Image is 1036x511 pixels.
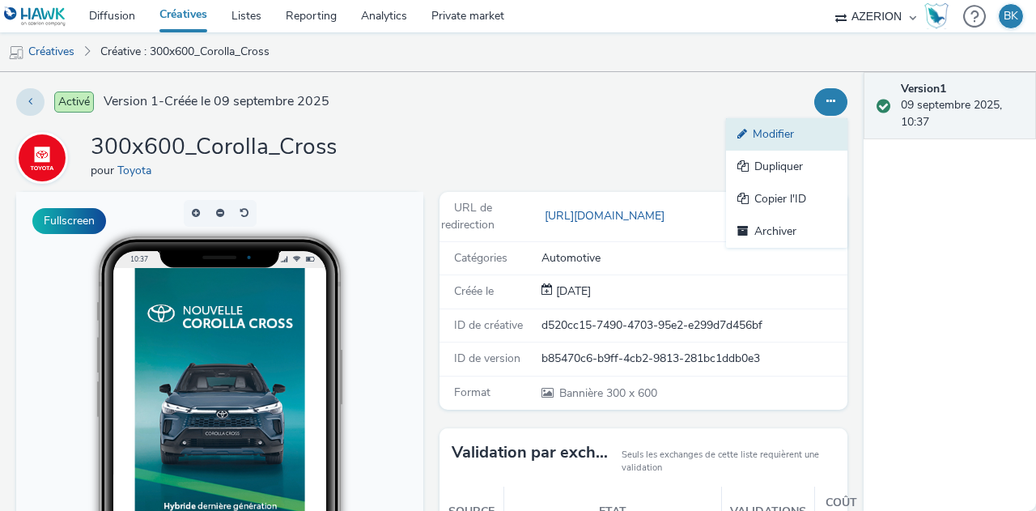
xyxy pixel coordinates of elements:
a: Hawk Academy [924,3,955,29]
span: Créée le [454,283,494,299]
li: Smartphone [272,335,387,355]
small: Seuls les exchanges de cette liste requièrent une validation [622,449,835,475]
span: ID de version [454,351,520,366]
img: Advertisement preview [119,76,289,416]
span: 300 x 600 [558,385,657,401]
span: 10:37 [114,62,132,71]
span: QR Code [294,379,333,389]
div: BK [1004,4,1018,28]
div: 09 septembre 2025, 10:37 [901,81,1023,130]
div: Automotive [541,250,846,266]
a: Archiver [726,215,847,248]
h1: 300x600_Corolla_Cross [91,132,337,163]
div: d520cc15-7490-4703-95e2-e299d7d456bf [541,317,846,334]
span: Activé [54,92,94,113]
span: ID de créative [454,317,523,333]
img: undefined Logo [4,6,66,27]
span: Format [454,385,490,400]
span: URL de redirection [441,200,495,232]
span: Version 1 - Créée le 09 septembre 2025 [104,92,329,111]
a: [URL][DOMAIN_NAME] [541,208,671,224]
img: Hawk Academy [924,3,949,29]
a: Dupliquer [726,151,847,183]
a: Modifier [726,118,847,151]
strong: Version 1 [901,81,946,96]
span: Desktop [294,360,330,369]
div: b85470c6-b9ff-4cb2-9813-281bc1ddb0e3 [541,351,846,367]
a: Toyota [117,163,158,178]
li: QR Code [272,374,387,394]
a: Copier l'ID [726,183,847,215]
span: Smartphone [294,340,346,350]
img: mobile [8,45,24,61]
img: Toyota [19,134,66,181]
span: Catégories [454,250,507,266]
a: Toyota [16,150,74,165]
button: Fullscreen [32,208,106,234]
span: Bannière [559,385,606,401]
li: Desktop [272,355,387,374]
span: [DATE] [553,283,591,299]
div: Création 09 septembre 2025, 10:37 [553,283,591,300]
span: pour [91,163,117,178]
h3: Validation par exchange [452,441,613,465]
a: Créative : 300x600_Corolla_Cross [92,32,278,71]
